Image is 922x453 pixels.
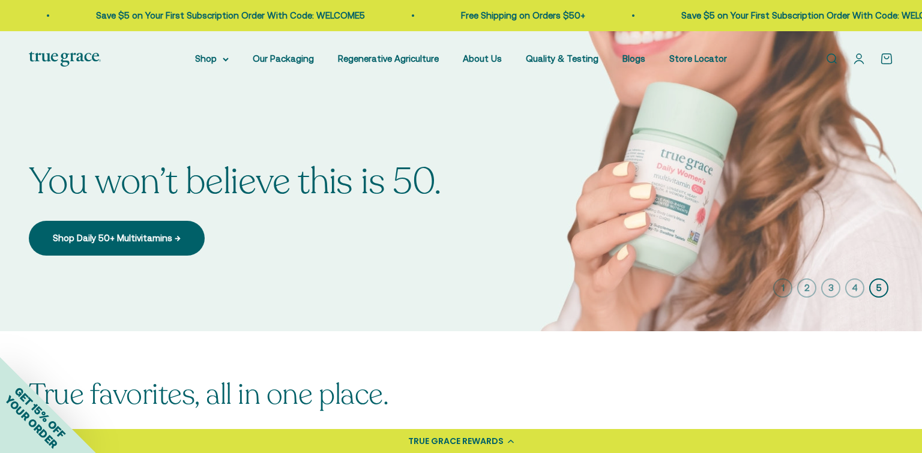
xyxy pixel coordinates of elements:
button: 1 [773,278,792,298]
button: 2 [797,278,816,298]
split-lines: You won’t believe this is 50. [29,157,441,206]
a: Quality & Testing [526,53,598,64]
a: Our Packaging [253,53,314,64]
summary: Shop [195,52,229,66]
button: 4 [845,278,864,298]
a: Shop Daily 50+ Multivitamins → [29,221,205,256]
p: Save $5 on Your First Subscription Order With Code: WELCOME5 [96,8,365,23]
a: Regenerative Agriculture [338,53,439,64]
span: YOUR ORDER [2,393,60,451]
button: 5 [869,278,888,298]
a: About Us [463,53,502,64]
div: TRUE GRACE REWARDS [408,435,504,448]
a: Blogs [622,53,645,64]
button: 3 [821,278,840,298]
a: Free Shipping on Orders $50+ [461,10,585,20]
a: Store Locator [669,53,727,64]
split-lines: True favorites, all in one place. [29,375,388,414]
span: GET 15% OFF [12,385,68,440]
